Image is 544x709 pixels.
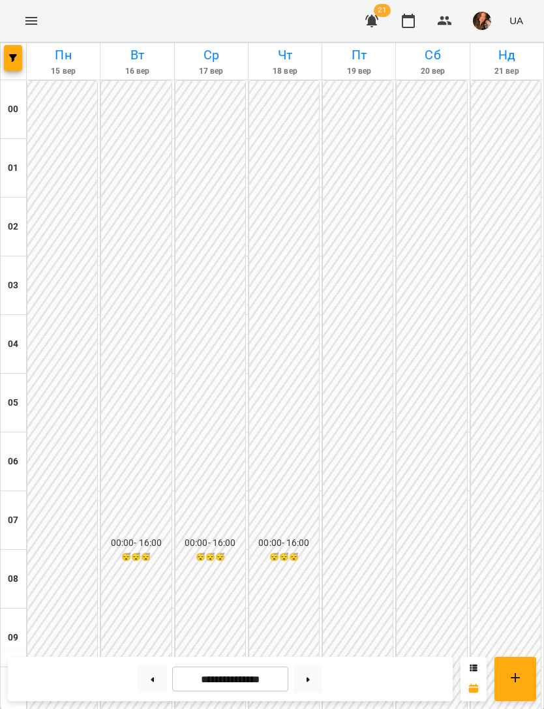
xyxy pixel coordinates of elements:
[8,161,18,175] h6: 01
[398,45,467,65] h6: Сб
[8,455,18,469] h6: 06
[8,396,18,410] h6: 05
[102,45,172,65] h6: Вт
[8,337,18,352] h6: 04
[177,551,244,564] h6: 😴😴😴
[509,14,523,27] span: UA
[8,572,18,586] h6: 08
[374,4,391,17] span: 21
[250,551,318,564] h6: 😴😴😴
[324,65,393,78] h6: 19 вер
[177,45,246,65] h6: Ср
[29,65,98,78] h6: 15 вер
[472,65,541,78] h6: 21 вер
[16,5,47,37] button: Menu
[29,45,98,65] h6: Пн
[504,8,528,33] button: UA
[8,102,18,117] h6: 00
[8,631,18,645] h6: 09
[250,536,318,551] h6: 00:00 - 16:00
[250,45,320,65] h6: Чт
[473,12,491,30] img: ab4009e934c7439b32ac48f4cd77c683.jpg
[8,279,18,293] h6: 03
[102,551,170,564] h6: 😴😴😴
[8,220,18,234] h6: 02
[324,45,393,65] h6: Пт
[8,513,18,528] h6: 07
[102,536,170,551] h6: 00:00 - 16:00
[398,65,467,78] h6: 20 вер
[250,65,320,78] h6: 18 вер
[177,65,246,78] h6: 17 вер
[177,536,244,551] h6: 00:00 - 16:00
[472,45,541,65] h6: Нд
[102,65,172,78] h6: 16 вер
